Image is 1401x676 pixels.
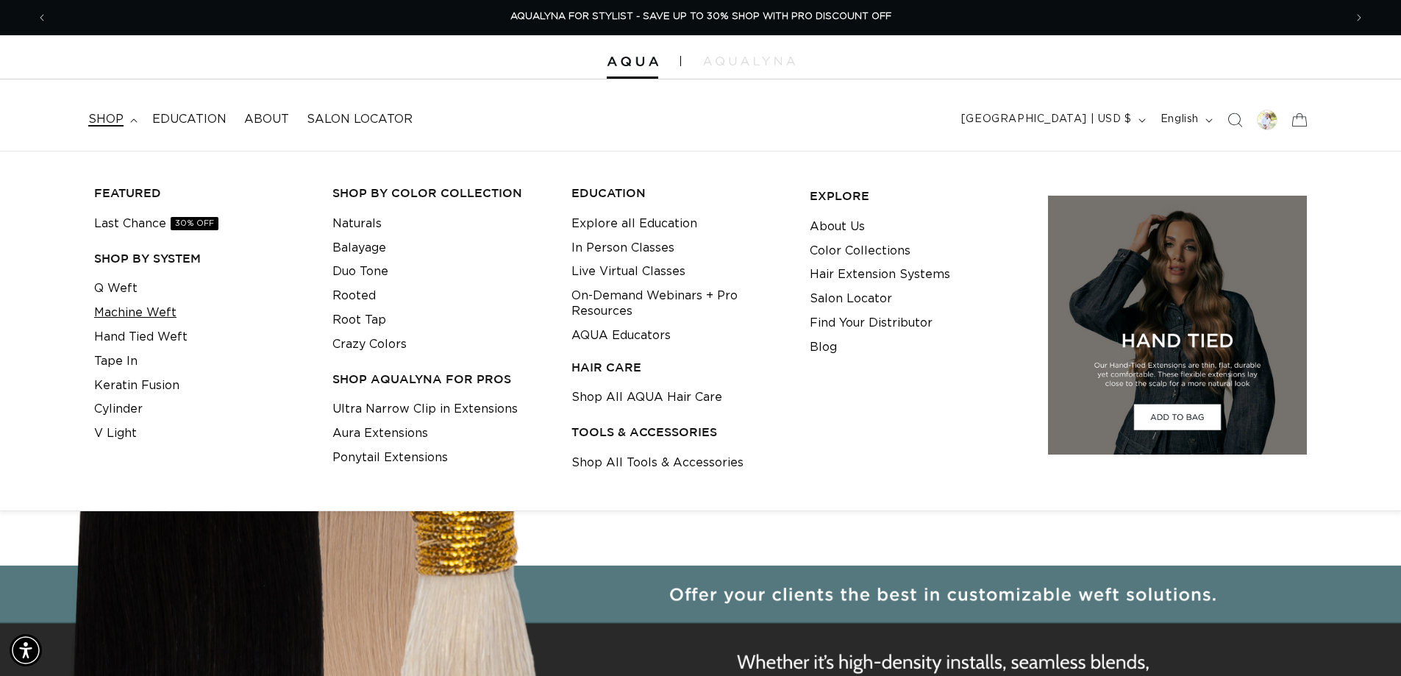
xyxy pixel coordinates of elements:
a: In Person Classes [571,236,674,260]
a: Hair Extension Systems [810,263,950,287]
span: shop [88,112,124,127]
a: Shop All AQUA Hair Care [571,385,722,410]
h3: EXPLORE [810,188,1025,204]
span: [GEOGRAPHIC_DATA] | USD $ [961,112,1132,127]
a: Keratin Fusion [94,374,179,398]
a: Last Chance30% OFF [94,212,218,236]
a: Tape In [94,349,138,374]
span: Salon Locator [307,112,413,127]
a: Duo Tone [332,260,388,284]
a: About [235,103,298,136]
button: English [1152,106,1219,134]
a: Salon Locator [298,103,421,136]
button: [GEOGRAPHIC_DATA] | USD $ [952,106,1152,134]
h3: HAIR CARE [571,360,787,375]
summary: shop [79,103,143,136]
a: Color Collections [810,239,910,263]
a: About Us [810,215,865,239]
button: Previous announcement [26,4,58,32]
a: Explore all Education [571,212,697,236]
summary: Search [1219,104,1251,136]
span: About [244,112,289,127]
span: AQUALYNA FOR STYLIST - SAVE UP TO 30% SHOP WITH PRO DISCOUNT OFF [510,12,891,21]
a: Shop All Tools & Accessories [571,451,744,475]
span: Education [152,112,227,127]
a: Salon Locator [810,287,892,311]
div: Accessibility Menu [10,634,42,666]
a: Root Tap [332,308,386,332]
img: aqualyna.com [703,57,795,65]
a: Blog [810,335,837,360]
h3: Shop by Color Collection [332,185,548,201]
a: Crazy Colors [332,332,407,357]
span: 30% OFF [171,217,218,230]
a: Q Weft [94,277,138,301]
h3: SHOP BY SYSTEM [94,251,310,266]
h3: TOOLS & ACCESSORIES [571,424,787,440]
a: Aura Extensions [332,421,428,446]
button: Next announcement [1343,4,1375,32]
span: English [1161,112,1199,127]
a: Naturals [332,212,382,236]
a: Find Your Distributor [810,311,933,335]
a: Rooted [332,284,376,308]
h3: FEATURED [94,185,310,201]
a: Balayage [332,236,386,260]
a: Ultra Narrow Clip in Extensions [332,397,518,421]
h3: EDUCATION [571,185,787,201]
a: Education [143,103,235,136]
a: On-Demand Webinars + Pro Resources [571,284,787,324]
a: Machine Weft [94,301,177,325]
a: Ponytail Extensions [332,446,448,470]
a: AQUA Educators [571,324,671,348]
a: Live Virtual Classes [571,260,685,284]
h3: Shop AquaLyna for Pros [332,371,548,387]
iframe: Chat Widget [1327,605,1401,676]
a: Hand Tied Weft [94,325,188,349]
img: Aqua Hair Extensions [607,57,658,67]
a: Cylinder [94,397,143,421]
a: V Light [94,421,137,446]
